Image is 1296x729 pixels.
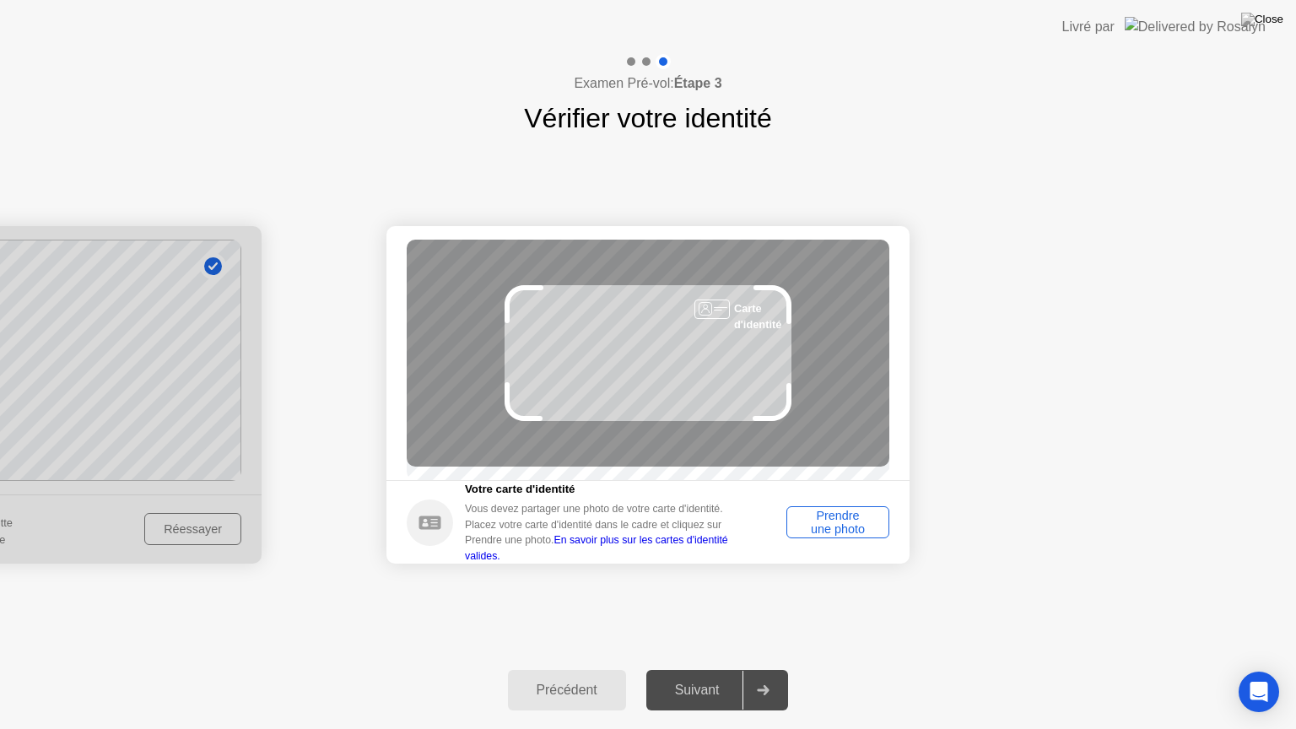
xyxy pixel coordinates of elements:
button: Prendre une photo [786,506,889,538]
h1: Vérifier votre identité [524,98,771,138]
img: Delivered by Rosalyn [1125,17,1266,36]
div: Open Intercom Messenger [1239,672,1279,712]
div: Livré par [1062,17,1115,37]
div: Prendre une photo [792,509,883,536]
div: Vous devez partager une photo de votre carte d'identité. Placez votre carte d'identité dans le ca... [465,501,748,564]
div: Carte d'identité [734,300,791,332]
button: Suivant [646,670,789,710]
img: Close [1241,13,1283,26]
b: Étape 3 [674,76,722,90]
div: Suivant [651,683,743,698]
h5: Votre carte d'identité [465,481,748,498]
a: En savoir plus sur les cartes d'identité valides. [465,534,728,561]
button: Précédent [508,670,626,710]
div: Précédent [513,683,621,698]
h4: Examen Pré-vol: [574,73,721,94]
